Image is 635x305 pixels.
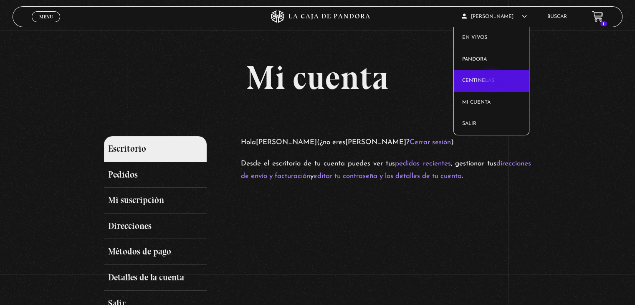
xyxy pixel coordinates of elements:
a: Escritorio [104,136,206,162]
a: En vivos [454,27,529,49]
a: Salir [454,113,529,135]
a: Pedidos [104,162,206,188]
span: 1 [600,21,607,26]
p: Desde el escritorio de tu cuenta puedes ver tus , gestionar tus y . [241,158,531,183]
a: Detalles de la cuenta [104,265,206,291]
a: Direcciones [104,213,206,239]
a: editar tu contraseña y los detalles de tu cuenta [314,173,462,180]
a: Centinelas [454,70,529,92]
h1: Mi cuenta [104,61,531,94]
p: Hola (¿no eres ? ) [241,136,531,149]
strong: [PERSON_NAME] [256,139,317,146]
a: Mi cuenta [454,92,529,114]
a: Buscar [547,14,567,19]
a: 1 [592,11,603,22]
a: Métodos de pago [104,239,206,265]
span: Cerrar [36,21,56,27]
a: Mi suscripción [104,188,206,213]
span: [PERSON_NAME] [462,14,527,19]
a: Pandora [454,49,529,71]
a: pedidos recientes [395,160,450,167]
a: Cerrar sesión [410,139,451,146]
strong: [PERSON_NAME] [345,139,406,146]
span: Menu [39,14,53,19]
